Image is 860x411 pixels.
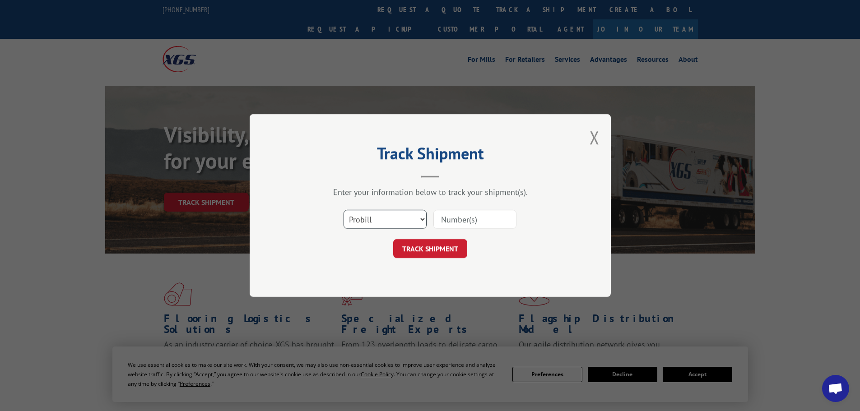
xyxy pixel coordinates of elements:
[590,125,600,149] button: Close modal
[433,210,516,229] input: Number(s)
[393,239,467,258] button: TRACK SHIPMENT
[822,375,849,402] div: Open chat
[295,147,566,164] h2: Track Shipment
[295,187,566,197] div: Enter your information below to track your shipment(s).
